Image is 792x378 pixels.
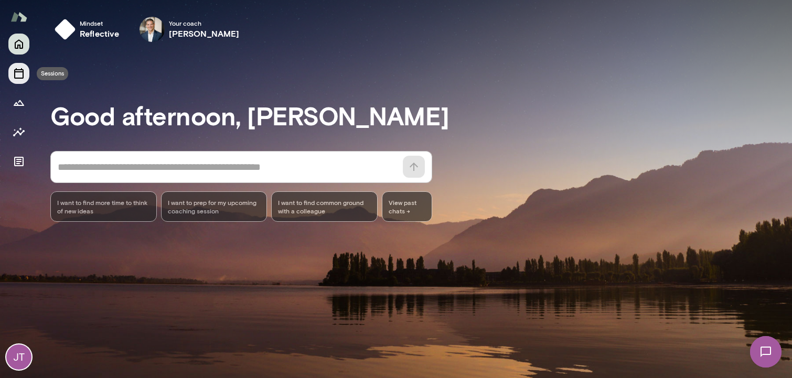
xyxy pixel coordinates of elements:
[382,191,432,222] span: View past chats ->
[140,17,165,42] img: Mark Zschocke
[6,344,31,370] div: JT
[50,191,157,222] div: I want to find more time to think of new ideas
[80,19,120,27] span: Mindset
[8,151,29,172] button: Documents
[8,122,29,143] button: Insights
[10,7,27,27] img: Mento
[132,13,247,46] div: Mark ZschockeYour coach[PERSON_NAME]
[271,191,378,222] div: I want to find common ground with a colleague
[168,198,261,215] span: I want to prep for my upcoming coaching session
[8,63,29,84] button: Sessions
[278,198,371,215] span: I want to find common ground with a colleague
[57,198,150,215] span: I want to find more time to think of new ideas
[8,34,29,55] button: Home
[50,13,128,46] button: Mindsetreflective
[50,101,792,130] h3: Good afternoon, [PERSON_NAME]
[8,92,29,113] button: Growth Plan
[161,191,267,222] div: I want to prep for my upcoming coaching session
[37,67,68,80] div: Sessions
[80,27,120,40] h6: reflective
[169,27,240,40] h6: [PERSON_NAME]
[55,19,76,40] img: mindset
[169,19,240,27] span: Your coach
